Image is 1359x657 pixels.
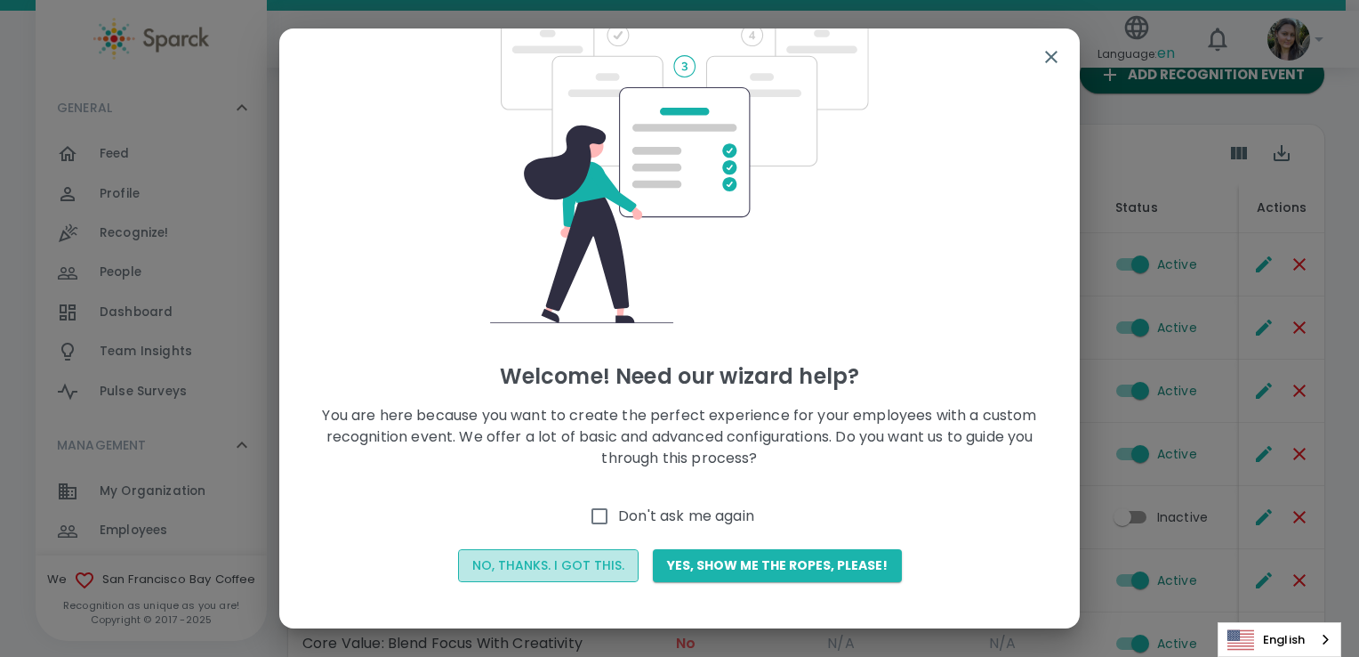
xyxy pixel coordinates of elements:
h5: Welcome! Need our wizard help? [301,362,1058,391]
span: Don't ask me again [618,506,754,527]
button: Yes, show me the ropes, please! [653,549,902,582]
div: Language [1218,622,1341,657]
p: You are here because you want to create the perfect experience for your employees with a custom r... [301,405,1058,469]
a: English [1218,623,1340,656]
button: No, thanks. I got this. [458,549,639,582]
aside: Language selected: English [1218,622,1341,657]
